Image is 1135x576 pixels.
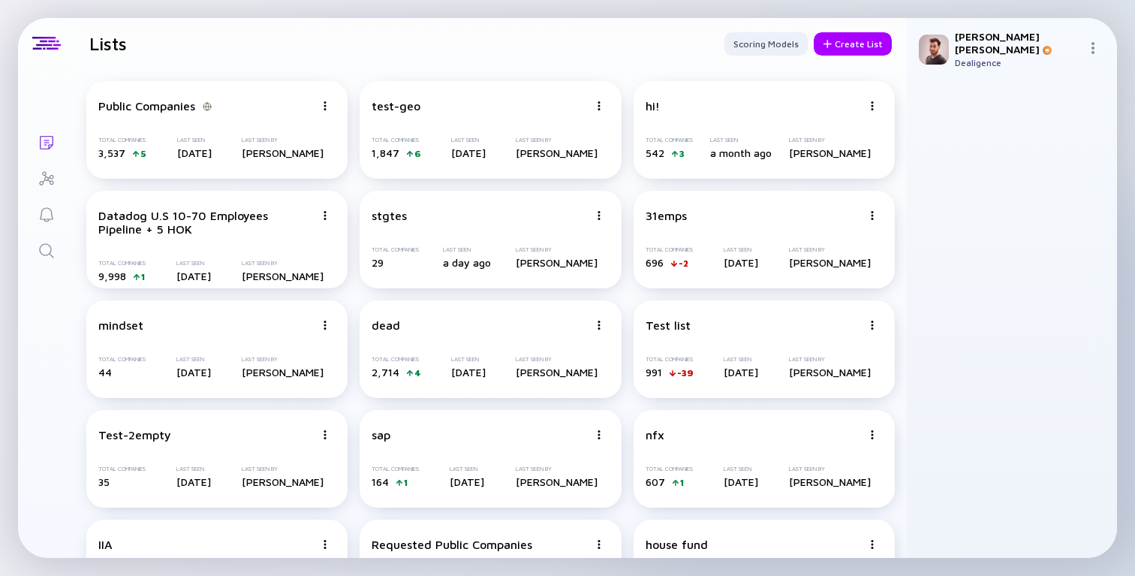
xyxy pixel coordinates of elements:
div: 31emps [646,209,687,222]
div: Last Seen [176,260,211,267]
div: Last Seen [724,356,758,363]
div: Last Seen By [789,246,871,253]
div: [DATE] [450,475,484,488]
img: Menu [321,211,330,220]
div: Last Seen By [242,466,324,472]
div: 5 [140,148,146,159]
div: 1 [141,271,145,282]
img: Menu [595,101,604,110]
span: 542 [646,146,664,159]
div: Total Companies [646,246,693,253]
div: 3 [679,148,685,159]
img: Menu [321,430,330,439]
div: Last Seen By [789,137,871,143]
div: [PERSON_NAME] [789,366,871,378]
div: Last Seen [176,466,211,472]
span: 2,714 [372,366,399,378]
a: Reminders [18,195,74,231]
div: stgtes [372,209,407,222]
a: Search [18,231,74,267]
div: [DATE] [724,366,758,378]
div: hi! [646,99,660,113]
div: Last Seen By [516,246,598,253]
img: Menu [595,321,604,330]
a: Investor Map [18,159,74,195]
div: house fund [646,538,708,551]
img: Menu [321,101,330,110]
div: Total Companies [646,356,694,363]
div: IIA [98,538,113,551]
div: Last Seen By [242,356,324,363]
span: 696 [646,256,664,269]
div: Test list [646,318,691,332]
div: Last Seen [177,137,212,143]
img: Menu [1087,42,1099,54]
div: a day ago [443,256,491,269]
span: 607 [646,475,665,488]
span: 9,998 [98,270,126,282]
div: [PERSON_NAME] [789,146,871,159]
div: [PERSON_NAME] [516,146,598,159]
span: 35 [98,475,110,488]
div: Requested Public Companies [372,538,532,551]
span: 164 [372,475,389,488]
div: Last Seen By [516,137,598,143]
div: mindset [98,318,143,332]
div: nfx [646,428,664,442]
div: [PERSON_NAME] [789,475,871,488]
div: Last Seen By [242,137,324,143]
div: Total Companies [372,137,421,143]
div: -39 [677,367,694,378]
span: 3,537 [98,146,125,159]
div: Total Companies [98,137,146,143]
button: Scoring Models [724,32,808,56]
div: Total Companies [646,137,693,143]
div: Test-2empty [98,428,171,442]
span: 1,847 [372,146,399,159]
div: test-geo [372,99,420,113]
div: Total Companies [646,466,693,472]
a: Lists [18,123,74,159]
div: Total Companies [372,246,419,253]
div: [DATE] [451,146,486,159]
div: Last Seen [710,137,772,143]
img: Menu [321,540,330,549]
div: Total Companies [98,356,146,363]
div: 1 [404,477,408,488]
div: [PERSON_NAME] [242,475,324,488]
div: Total Companies [372,466,419,472]
div: Dealigence [955,57,1081,68]
div: [DATE] [451,366,486,378]
button: Create List [814,32,892,56]
div: [DATE] [176,270,211,282]
img: Menu [595,430,604,439]
img: Menu [868,211,877,220]
img: Menu [868,540,877,549]
div: [DATE] [176,366,211,378]
div: [PERSON_NAME] [516,366,598,378]
div: Total Companies [98,260,146,267]
div: Last Seen By [516,466,598,472]
h1: Lists [89,33,127,54]
div: dead [372,318,400,332]
div: [PERSON_NAME] [516,475,598,488]
div: [PERSON_NAME] [242,146,324,159]
div: Total Companies [372,356,421,363]
div: 1 [680,477,684,488]
div: Last Seen [724,466,758,472]
div: [PERSON_NAME] [PERSON_NAME] [955,30,1081,56]
span: 991 [646,366,662,378]
span: 44 [98,366,112,378]
img: Menu [321,321,330,330]
div: Public Companies [98,99,195,113]
div: -2 [679,258,688,269]
div: Last Seen By [789,356,871,363]
div: [PERSON_NAME] [789,256,871,269]
div: 4 [414,367,421,378]
div: Last Seen [724,246,758,253]
span: 29 [372,256,384,269]
div: Last Seen [443,246,491,253]
div: Last Seen [451,356,486,363]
